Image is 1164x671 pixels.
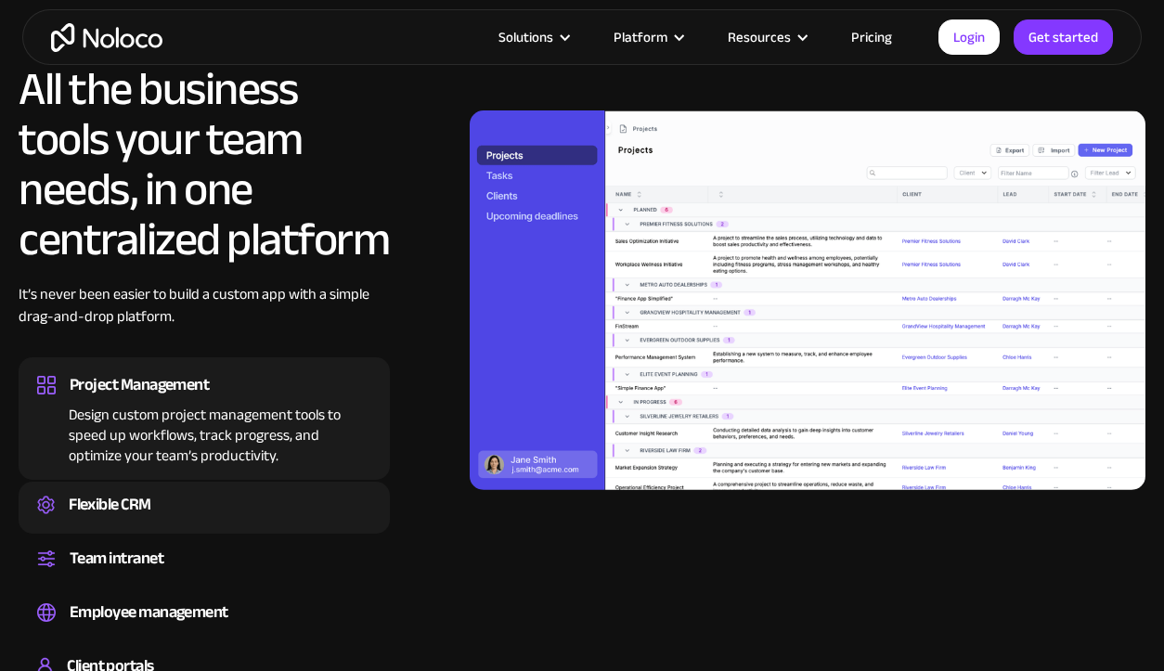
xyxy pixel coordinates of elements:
a: home [51,23,162,52]
div: Create a custom CRM that you can adapt to your business’s needs, centralize your workflows, and m... [37,519,371,524]
div: Resources [705,25,828,49]
div: Design custom project management tools to speed up workflows, track progress, and optimize your t... [37,399,371,466]
div: Solutions [475,25,590,49]
div: Team intranet [70,545,163,573]
div: Employee management [70,599,228,626]
div: It’s never been easier to build a custom app with a simple drag-and-drop platform. [19,283,390,355]
div: Easily manage employee information, track performance, and handle HR tasks from a single platform. [37,626,371,632]
div: Resources [728,25,791,49]
div: Flexible CRM [69,491,151,519]
a: Pricing [828,25,915,49]
a: Login [938,19,1000,55]
h2: All the business tools your team needs, in one centralized platform [19,64,390,265]
div: Set up a central space for your team to collaborate, share information, and stay up to date on co... [37,573,371,578]
div: Platform [590,25,705,49]
a: Get started [1014,19,1113,55]
div: Project Management [70,371,209,399]
div: Solutions [498,25,553,49]
div: Platform [614,25,667,49]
